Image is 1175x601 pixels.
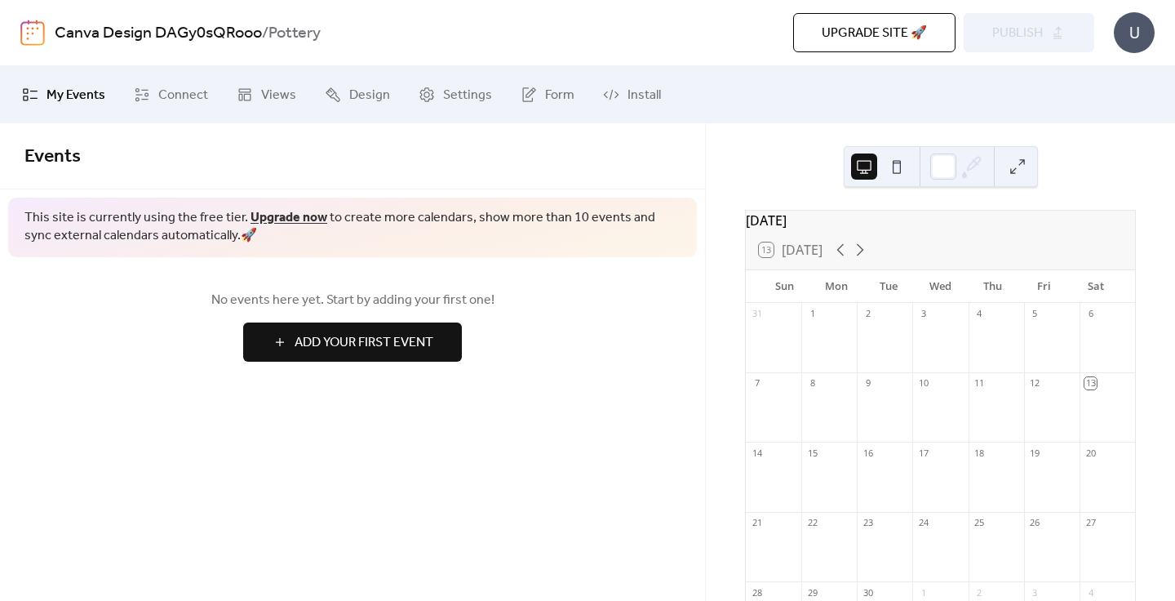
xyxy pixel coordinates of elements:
[55,18,262,49] a: Canva Design DAGy0sQRooo
[158,86,208,105] span: Connect
[862,517,874,529] div: 23
[1084,586,1097,599] div: 4
[973,377,986,390] div: 11
[627,86,661,105] span: Install
[406,73,504,117] a: Settings
[1018,270,1071,303] div: Fri
[822,24,927,43] span: Upgrade site 🚀
[262,18,268,49] b: /
[1084,517,1097,529] div: 27
[1084,447,1097,459] div: 20
[806,377,818,390] div: 8
[1070,270,1122,303] div: Sat
[862,270,915,303] div: Tue
[1029,586,1041,599] div: 3
[917,377,929,390] div: 10
[862,586,874,599] div: 30
[917,586,929,599] div: 1
[917,447,929,459] div: 17
[973,308,986,320] div: 4
[1029,308,1041,320] div: 5
[917,308,929,320] div: 3
[545,86,574,105] span: Form
[20,20,45,46] img: logo
[261,86,296,105] span: Views
[915,270,967,303] div: Wed
[47,86,105,105] span: My Events
[295,333,433,353] span: Add Your First Event
[122,73,220,117] a: Connect
[917,517,929,529] div: 24
[591,73,673,117] a: Install
[24,323,681,362] a: Add Your First Event
[751,377,763,390] div: 7
[862,447,874,459] div: 16
[811,270,863,303] div: Mon
[1084,308,1097,320] div: 6
[751,308,763,320] div: 31
[973,517,986,529] div: 25
[1114,12,1155,53] div: U
[806,447,818,459] div: 15
[24,291,681,310] span: No events here yet. Start by adding your first one!
[443,86,492,105] span: Settings
[1029,447,1041,459] div: 19
[251,205,327,230] a: Upgrade now
[806,586,818,599] div: 29
[973,447,986,459] div: 18
[224,73,308,117] a: Views
[24,209,681,246] span: This site is currently using the free tier. to create more calendars, show more than 10 events an...
[751,447,763,459] div: 14
[10,73,117,117] a: My Events
[1029,377,1041,390] div: 12
[268,18,321,49] b: Pottery
[973,586,986,599] div: 2
[751,586,763,599] div: 28
[793,13,956,52] button: Upgrade site 🚀
[508,73,587,117] a: Form
[1084,377,1097,390] div: 13
[759,270,811,303] div: Sun
[806,308,818,320] div: 1
[862,377,874,390] div: 9
[243,323,462,362] button: Add Your First Event
[862,308,874,320] div: 2
[349,86,390,105] span: Design
[751,517,763,529] div: 21
[24,139,81,175] span: Events
[806,517,818,529] div: 22
[966,270,1018,303] div: Thu
[746,211,1135,230] div: [DATE]
[1029,517,1041,529] div: 26
[313,73,402,117] a: Design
